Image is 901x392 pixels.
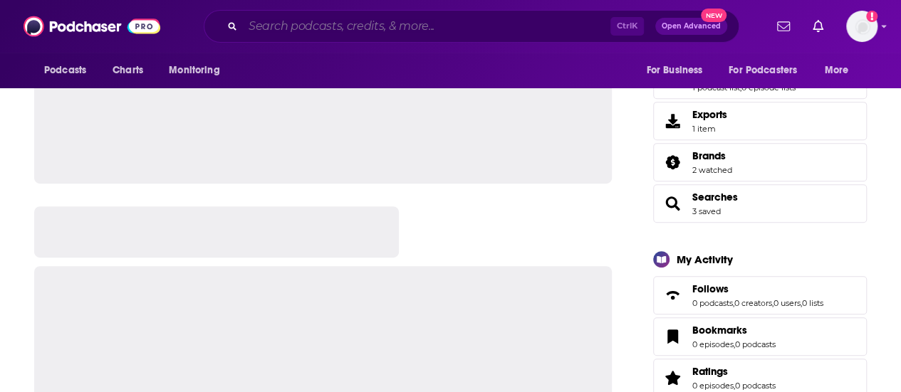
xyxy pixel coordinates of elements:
[846,11,877,42] span: Logged in as khileman
[735,339,776,349] a: 0 podcasts
[204,10,739,43] div: Search podcasts, credits, & more...
[801,298,802,308] span: ,
[692,149,726,162] span: Brands
[159,57,238,84] button: open menu
[692,191,738,203] a: Searches
[815,57,867,84] button: open menu
[113,60,143,80] span: Charts
[610,17,644,36] span: Ctrl K
[692,124,727,134] span: 1 item
[692,282,729,295] span: Follows
[846,11,877,42] img: User Profile
[658,327,687,346] a: Bookmarks
[34,57,105,84] button: open menu
[774,298,801,308] a: 0 users
[692,365,776,378] a: Ratings
[692,365,728,378] span: Ratings
[692,108,727,121] span: Exports
[653,317,867,356] span: Bookmarks
[658,111,687,131] span: Exports
[692,149,732,162] a: Brands
[692,298,733,308] a: 0 podcasts
[729,60,797,80] span: For Podcasters
[658,368,687,388] a: Ratings
[653,102,867,140] a: Exports
[169,60,219,80] span: Monitoring
[658,194,687,213] a: Searches
[103,57,152,84] a: Charts
[636,57,720,84] button: open menu
[653,276,867,314] span: Follows
[771,14,796,38] a: Show notifications dropdown
[734,339,735,349] span: ,
[677,253,733,266] div: My Activity
[653,143,867,181] span: Brands
[866,11,877,22] svg: Add a profile image
[692,165,732,175] a: 2 watched
[692,381,734,391] a: 0 episodes
[692,339,734,349] a: 0 episodes
[846,11,877,42] button: Show profile menu
[646,60,702,80] span: For Business
[662,23,721,30] span: Open Advanced
[734,298,772,308] a: 0 creators
[24,13,160,40] img: Podchaser - Follow, Share and Rate Podcasts
[692,324,747,337] span: Bookmarks
[807,14,829,38] a: Show notifications dropdown
[719,57,818,84] button: open menu
[658,152,687,172] a: Brands
[802,298,823,308] a: 0 lists
[692,206,721,216] a: 3 saved
[692,282,823,295] a: Follows
[701,9,726,22] span: New
[825,60,849,80] span: More
[44,60,86,80] span: Podcasts
[772,298,774,308] span: ,
[734,381,735,391] span: ,
[735,381,776,391] a: 0 podcasts
[243,15,610,38] input: Search podcasts, credits, & more...
[653,184,867,223] span: Searches
[655,18,727,35] button: Open AdvancedNew
[733,298,734,308] span: ,
[692,324,776,337] a: Bookmarks
[658,285,687,305] a: Follows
